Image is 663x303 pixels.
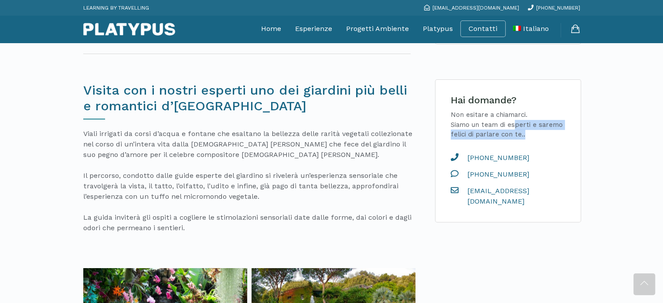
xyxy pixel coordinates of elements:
a: Esperienze [295,18,332,40]
span: [PHONE_NUMBER] [460,169,529,180]
span: Visita con i nostri esperti uno dei giardini più belli e romantici d’[GEOGRAPHIC_DATA] [83,82,407,113]
a: [PHONE_NUMBER] [451,153,568,163]
img: Platypus [83,23,175,36]
p: LEARNING BY TRAVELLING [83,2,149,14]
span: [PHONE_NUMBER] [460,153,529,163]
a: Home [261,18,281,40]
p: Non esitare a chiamarci. Siamo un team di esperti e saremo felici di parlare con te.. [451,110,565,140]
span: Hai domande? [451,95,517,106]
span: [PHONE_NUMBER] [536,5,580,11]
a: [PHONE_NUMBER] [451,169,568,180]
a: [EMAIL_ADDRESS][DOMAIN_NAME] [424,5,519,11]
a: [EMAIL_ADDRESS][DOMAIN_NAME] [451,186,568,207]
span: [EMAIL_ADDRESS][DOMAIN_NAME] [460,186,568,207]
a: Platypus [423,18,453,40]
a: Progetti Ambiente [346,18,409,40]
a: Contatti [469,24,497,33]
p: Viali irrigati da corsi d’acqua e fontane che esaltano la bellezza delle rarità vegetali collezio... [83,129,415,233]
span: Italiano [523,24,549,33]
a: [PHONE_NUMBER] [528,5,580,11]
span: [EMAIL_ADDRESS][DOMAIN_NAME] [432,5,519,11]
a: Italiano [513,18,549,40]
